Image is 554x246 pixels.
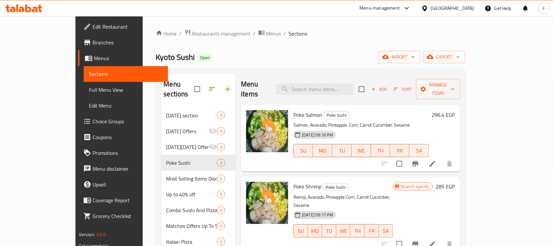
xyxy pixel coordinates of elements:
span: FR [367,226,376,236]
span: Grocery Checklist [93,212,163,220]
span: SU [296,146,310,156]
span: Select all sections [190,82,204,96]
span: Kyoto Sushi [156,50,195,64]
span: Restaurants management [192,30,251,37]
span: Select to update [393,157,406,171]
span: 0 [217,112,225,119]
a: Coverage Report [78,192,168,208]
a: Promotions [78,145,168,161]
div: [DATE] Offers0 [161,123,236,139]
span: Menus [94,54,163,62]
span: Promotions [93,149,163,157]
span: Edit Restaurant [93,23,163,31]
span: SU [296,226,305,236]
span: Up to 40% off [166,190,217,198]
a: Menu disclaimer [78,161,168,177]
div: items [217,206,225,214]
span: Poke Sushi [323,184,348,191]
span: [DATE][DATE] Offers [166,143,209,151]
button: FR [365,224,379,237]
button: Branch-specific-item [408,156,423,172]
span: Poke Sushi [166,159,217,167]
div: Matches Offers Up To 50% [166,222,217,230]
div: items [217,190,225,198]
div: items [217,127,225,135]
div: Up to 40% off0 [161,186,236,202]
span: 0 [217,144,225,150]
a: Branches [78,35,168,50]
nav: breadcrumb [156,29,466,38]
div: items [217,111,225,119]
span: [DATE] Offers [166,127,209,135]
img: Poke Shrimp [246,182,288,224]
button: Add [369,84,390,94]
span: Menu disclaimer [93,165,163,173]
span: WE [354,146,369,156]
span: Combo Sushi And Pizza [166,206,217,214]
div: items [217,159,225,167]
a: Restaurants management [184,29,251,38]
button: SU [293,224,308,237]
button: SU [293,144,313,157]
span: [DATE] section [166,111,217,119]
span: TH [353,226,362,236]
span: FR [393,146,407,156]
span: 0 [217,223,225,229]
span: MO [311,226,320,236]
div: Most Selling Items Discount0 [161,171,236,186]
span: [DATE] 09:17 PM [299,212,336,218]
div: Poke Sushi [324,111,350,119]
div: [DATE][DATE] Offers0 [161,139,236,155]
button: TH [371,144,391,157]
a: Full Menu View [84,82,168,98]
span: MO [316,146,330,156]
span: Poke Sushi [324,111,349,119]
button: SA [410,144,429,157]
div: items [217,175,225,183]
div: [GEOGRAPHIC_DATA] [431,5,474,12]
span: import [384,53,415,61]
div: Open [198,54,213,62]
button: Add section [220,81,236,97]
span: Add [370,86,388,93]
button: MO [308,224,322,237]
span: Full Menu View [89,86,163,94]
div: items [217,222,225,230]
span: export [428,53,460,61]
span: Most Selling Items Discount [166,175,217,183]
div: Matches Offers Up To 50%0 [161,218,236,234]
span: Sort items [390,84,416,94]
button: Sort [392,84,414,94]
a: Choice Groups [78,113,168,129]
h6: 296.4 EGP [432,110,455,119]
button: Manage items [416,79,460,99]
span: 0 [217,176,225,182]
div: items [217,143,225,151]
span: 3 [217,160,225,166]
a: Coupons [78,129,168,145]
button: TU [332,144,352,157]
div: Black Friday Offers [166,143,209,151]
span: WE [339,226,348,236]
span: Sections [89,70,163,78]
a: Sections [84,66,168,82]
span: Branches [93,38,163,46]
img: Poke Salmon [246,110,288,152]
span: SA [382,226,391,236]
span: SA [412,146,426,156]
span: Upsell [93,181,163,188]
button: FR [390,144,410,157]
span: 0 [217,207,225,213]
span: 0 [217,191,225,198]
button: import [378,51,420,63]
span: [DATE] 09:16 PM [299,132,336,138]
button: export [423,51,465,63]
span: Italian Pizza [166,238,217,246]
span: 1.0.0 [96,230,106,239]
span: Manage items [421,81,455,97]
div: Combo Sushi And Pizza0 [161,202,236,218]
span: Choice Groups [93,117,163,125]
a: Menus [258,29,281,38]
